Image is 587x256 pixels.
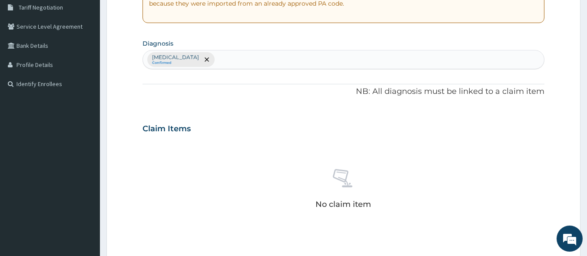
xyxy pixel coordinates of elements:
label: Diagnosis [143,39,173,48]
span: remove selection option [203,56,211,63]
p: NB: All diagnosis must be linked to a claim item [143,86,545,97]
h3: Claim Items [143,124,191,134]
div: Chat with us now [45,49,146,60]
small: Confirmed [152,61,199,65]
p: [MEDICAL_DATA] [152,54,199,61]
span: We're online! [50,74,120,162]
textarea: Type your message and hit 'Enter' [4,167,166,197]
div: Minimize live chat window [143,4,163,25]
span: Tariff Negotiation [19,3,63,11]
p: No claim item [315,200,371,209]
img: d_794563401_company_1708531726252_794563401 [16,43,35,65]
